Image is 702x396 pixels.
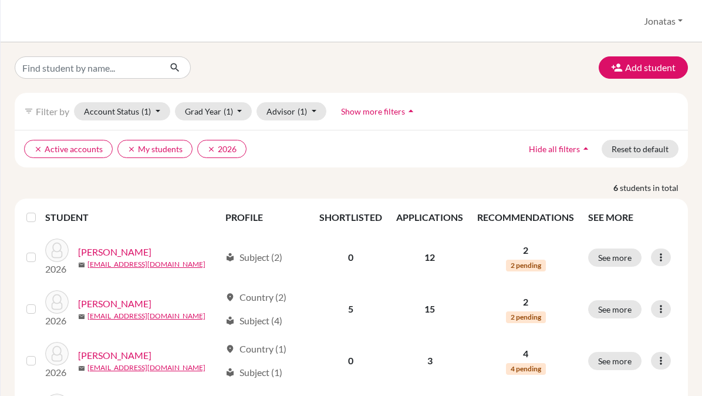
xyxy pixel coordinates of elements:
span: local_library [225,368,235,377]
th: RECOMMENDATIONS [470,203,581,231]
img: Onishi, Hirotaka [45,342,69,365]
th: STUDENT [45,203,218,231]
i: clear [34,145,42,153]
span: 2 pending [506,311,546,323]
button: clearActive accounts [24,140,113,158]
span: students in total [620,182,688,194]
img: Mizouchi, Ryuta [45,290,69,314]
button: See more [588,249,642,267]
div: Subject (2) [225,250,282,264]
a: [PERSON_NAME] [78,348,151,363]
span: 4 pending [506,363,546,375]
button: Grad Year(1) [175,102,252,120]
span: location_on [225,293,235,302]
span: local_library [225,316,235,325]
td: 12 [389,231,470,283]
button: clear2026 [197,140,247,158]
button: Show more filtersarrow_drop_up [331,102,427,120]
p: 2 [477,243,574,257]
i: arrow_drop_up [580,143,592,155]
a: [EMAIL_ADDRESS][DOMAIN_NAME] [87,363,205,373]
span: mail [78,313,85,320]
span: Show more filters [341,106,405,116]
td: 0 [312,335,389,387]
p: 2026 [45,365,69,380]
span: location_on [225,344,235,354]
th: APPLICATIONS [389,203,470,231]
button: Jonatas [639,10,688,32]
i: clear [207,145,215,153]
th: SHORTLISTED [312,203,389,231]
button: Hide all filtersarrow_drop_up [519,140,602,158]
button: See more [588,300,642,318]
span: (1) [141,106,151,116]
span: local_library [225,253,235,262]
th: SEE MORE [581,203,683,231]
div: Country (1) [225,342,286,356]
i: arrow_drop_up [405,105,417,117]
span: mail [78,365,85,372]
div: Subject (4) [225,314,282,328]
input: Find student by name... [15,56,160,79]
strong: 6 [613,182,620,194]
button: See more [588,352,642,370]
th: PROFILE [218,203,313,231]
p: 2026 [45,262,69,276]
a: [PERSON_NAME] [78,245,151,259]
button: Account Status(1) [74,102,170,120]
button: clearMy students [117,140,193,158]
i: clear [127,145,136,153]
td: 0 [312,231,389,283]
p: 2026 [45,314,69,328]
p: 2 [477,295,574,309]
button: Reset to default [602,140,679,158]
span: (1) [298,106,307,116]
td: 5 [312,283,389,335]
button: Advisor(1) [256,102,326,120]
span: mail [78,261,85,269]
a: [EMAIL_ADDRESS][DOMAIN_NAME] [87,259,205,270]
i: filter_list [24,106,33,116]
div: Subject (1) [225,365,282,380]
img: Ishibashi, Kyota [45,239,69,262]
div: Country (2) [225,290,286,304]
a: [EMAIL_ADDRESS][DOMAIN_NAME] [87,311,205,321]
p: 4 [477,347,574,361]
a: [PERSON_NAME] [78,297,151,311]
span: 2 pending [506,260,546,271]
button: Add student [599,56,688,79]
span: Filter by [36,106,69,117]
span: Hide all filters [529,144,580,154]
span: (1) [224,106,233,116]
td: 15 [389,283,470,335]
td: 3 [389,335,470,387]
